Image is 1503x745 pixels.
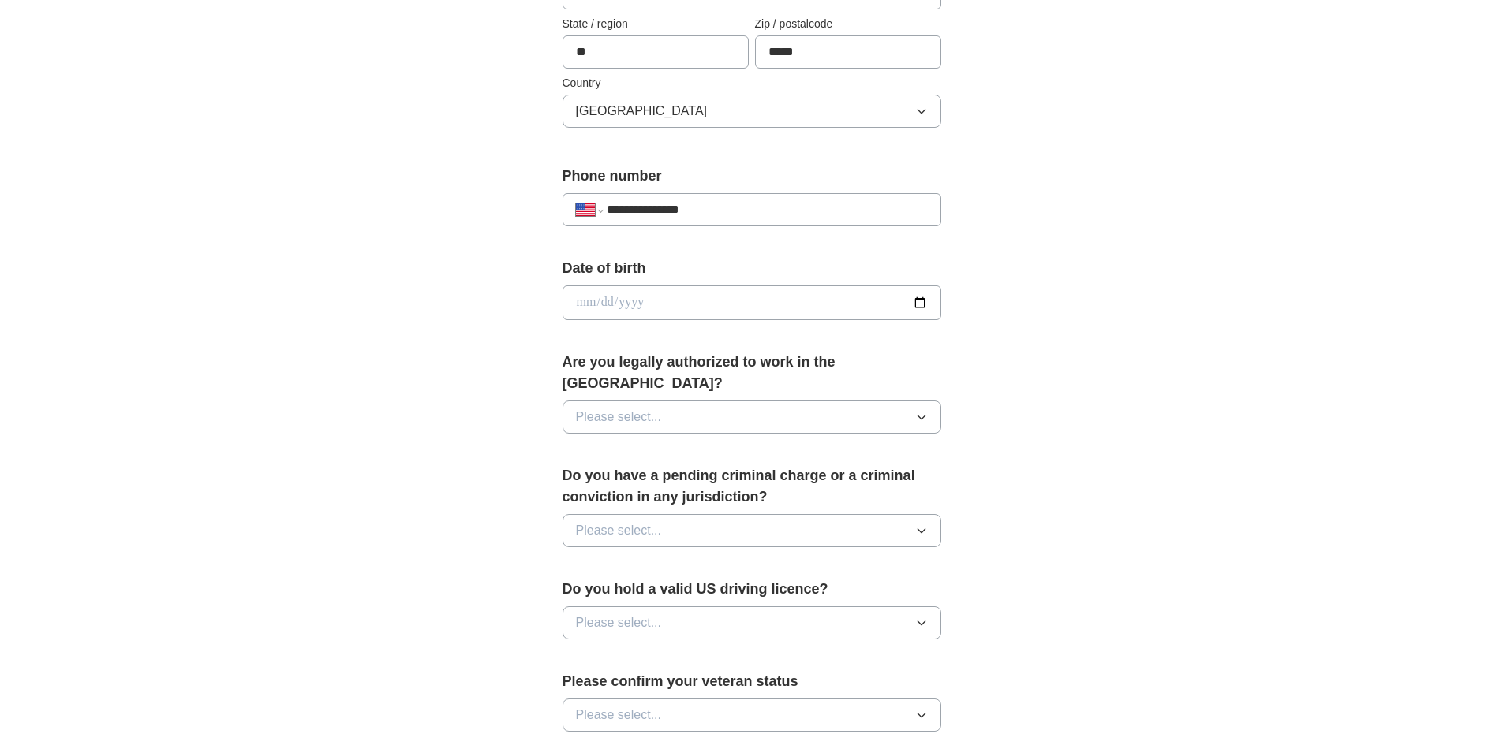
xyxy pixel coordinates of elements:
[563,352,941,394] label: Are you legally authorized to work in the [GEOGRAPHIC_DATA]?
[563,16,749,32] label: State / region
[576,613,662,632] span: Please select...
[576,706,662,725] span: Please select...
[576,521,662,540] span: Please select...
[563,465,941,508] label: Do you have a pending criminal charge or a criminal conviction in any jurisdiction?
[576,408,662,427] span: Please select...
[563,671,941,692] label: Please confirm your veteran status
[563,258,941,279] label: Date of birth
[576,102,708,121] span: [GEOGRAPHIC_DATA]
[563,606,941,639] button: Please select...
[563,166,941,187] label: Phone number
[563,698,941,732] button: Please select...
[563,95,941,128] button: [GEOGRAPHIC_DATA]
[563,400,941,434] button: Please select...
[563,579,941,600] label: Do you hold a valid US driving licence?
[755,16,941,32] label: Zip / postalcode
[563,514,941,547] button: Please select...
[563,75,941,91] label: Country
